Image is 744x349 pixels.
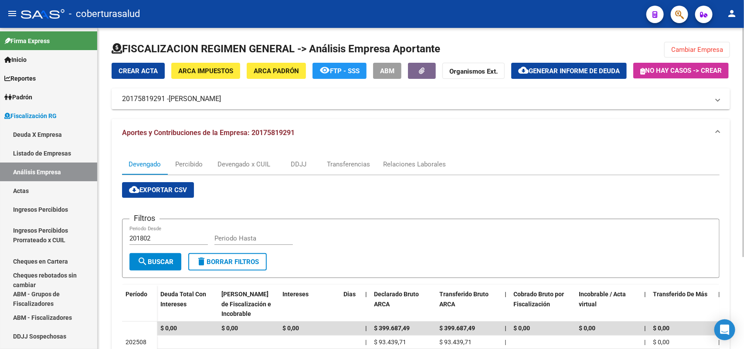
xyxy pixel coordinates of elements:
button: No hay casos -> Crear [633,63,729,78]
span: FTP - SSS [330,67,360,75]
span: | [505,339,506,346]
span: Crear Acta [119,67,158,75]
span: ARCA Impuestos [178,67,233,75]
span: Borrar Filtros [196,258,259,266]
mat-expansion-panel-header: Aportes y Contribuciones de la Empresa: 20175819291 [112,119,730,147]
datatable-header-cell: Cobrado Bruto por Fiscalización [510,285,575,323]
span: | [644,339,645,346]
span: | [505,325,506,332]
h1: FISCALIZACION REGIMEN GENERAL -> Análisis Empresa Aportante [112,42,440,56]
mat-icon: remove_red_eye [319,65,330,75]
div: Percibido [176,159,203,169]
span: | [644,291,646,298]
span: | [718,339,720,346]
button: Crear Acta [112,63,165,79]
span: - coberturasalud [69,4,140,24]
span: $ 0,00 [513,325,530,332]
datatable-header-cell: Transferido Bruto ARCA [436,285,501,323]
datatable-header-cell: Período [122,285,157,322]
span: | [644,325,646,332]
datatable-header-cell: Deuda Total Con Intereses [157,285,218,323]
span: Incobrable / Acta virtual [579,291,626,308]
span: Cobrado Bruto por Fiscalización [513,291,564,308]
mat-icon: menu [7,8,17,19]
span: Intereses [282,291,309,298]
div: DDJJ [291,159,306,169]
span: Dias [343,291,356,298]
strong: Organismos Ext. [449,68,498,75]
button: Generar informe de deuda [511,63,627,79]
span: | [718,291,720,298]
datatable-header-cell: | [501,285,510,323]
div: Devengado x CUIL [217,159,270,169]
span: $ 0,00 [282,325,299,332]
span: 202508 [126,339,146,346]
span: Cambiar Empresa [671,46,723,54]
datatable-header-cell: Declarado Bruto ARCA [370,285,436,323]
mat-icon: cloud_download [129,184,139,195]
button: ABM [373,63,401,79]
datatable-header-cell: | [641,285,649,323]
span: $ 93.439,71 [374,339,406,346]
span: Exportar CSV [129,186,187,194]
span: Período [126,291,147,298]
span: | [365,339,367,346]
mat-panel-title: 20175819291 - [122,94,709,104]
datatable-header-cell: Transferido De Más [649,285,715,323]
span: $ 399.687,49 [439,325,475,332]
span: Buscar [137,258,173,266]
button: FTP - SSS [313,63,367,79]
span: $ 0,00 [653,339,669,346]
button: Exportar CSV [122,182,194,198]
datatable-header-cell: | [362,285,370,323]
span: | [365,325,367,332]
button: Organismos Ext. [442,63,505,79]
span: $ 399.687,49 [374,325,410,332]
span: Aportes y Contribuciones de la Empresa: 20175819291 [122,129,295,137]
span: [PERSON_NAME] de Fiscalización e Incobrable [221,291,271,318]
datatable-header-cell: Dias [340,285,362,323]
datatable-header-cell: Deuda Bruta Neto de Fiscalización e Incobrable [218,285,279,323]
button: Buscar [129,253,181,271]
span: Declarado Bruto ARCA [374,291,419,308]
span: | [365,291,367,298]
span: ABM [380,67,394,75]
mat-icon: cloud_download [518,65,529,75]
button: ARCA Padrón [247,63,306,79]
span: $ 0,00 [579,325,595,332]
span: | [505,291,506,298]
datatable-header-cell: Intereses [279,285,340,323]
mat-icon: delete [196,256,207,267]
mat-icon: person [727,8,737,19]
div: Relaciones Laborales [383,159,446,169]
h3: Filtros [129,212,160,224]
span: [PERSON_NAME] [169,94,221,104]
span: Generar informe de deuda [529,67,620,75]
datatable-header-cell: | [715,285,724,323]
span: $ 0,00 [653,325,669,332]
button: Borrar Filtros [188,253,267,271]
span: Padrón [4,92,32,102]
div: Open Intercom Messenger [714,319,735,340]
span: $ 93.439,71 [439,339,472,346]
span: Firma Express [4,36,50,46]
span: Deuda Total Con Intereses [160,291,206,308]
mat-expansion-panel-header: 20175819291 -[PERSON_NAME] [112,88,730,109]
span: Transferido Bruto ARCA [439,291,489,308]
span: Reportes [4,74,36,83]
button: ARCA Impuestos [171,63,240,79]
span: ARCA Padrón [254,67,299,75]
span: $ 0,00 [221,325,238,332]
span: Fiscalización RG [4,111,57,121]
span: No hay casos -> Crear [640,67,722,75]
div: Transferencias [327,159,370,169]
span: Transferido De Más [653,291,707,298]
button: Cambiar Empresa [664,42,730,58]
span: $ 0,00 [160,325,177,332]
datatable-header-cell: Incobrable / Acta virtual [575,285,641,323]
span: Inicio [4,55,27,64]
mat-icon: search [137,256,148,267]
div: Devengado [129,159,161,169]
